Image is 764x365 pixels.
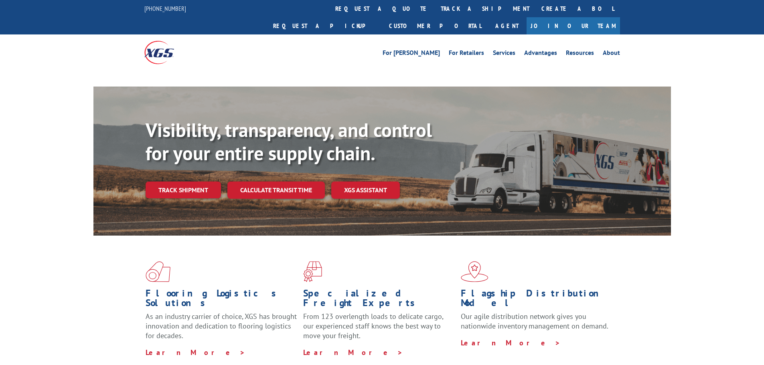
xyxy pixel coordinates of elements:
[267,17,383,34] a: Request a pickup
[146,288,297,312] h1: Flooring Logistics Solutions
[461,261,488,282] img: xgs-icon-flagship-distribution-model-red
[527,17,620,34] a: Join Our Team
[146,261,170,282] img: xgs-icon-total-supply-chain-intelligence-red
[146,117,432,165] b: Visibility, transparency, and control for your entire supply chain.
[383,50,440,58] a: For [PERSON_NAME]
[146,348,245,357] a: Learn More >
[227,181,325,199] a: Calculate transit time
[383,17,487,34] a: Customer Portal
[461,312,608,331] span: Our agile distribution network gives you nationwide inventory management on demand.
[566,50,594,58] a: Resources
[303,288,455,312] h1: Specialized Freight Experts
[146,181,221,198] a: Track shipment
[524,50,557,58] a: Advantages
[487,17,527,34] a: Agent
[303,261,322,282] img: xgs-icon-focused-on-flooring-red
[146,312,297,340] span: As an industry carrier of choice, XGS has brought innovation and dedication to flooring logistics...
[303,348,403,357] a: Learn More >
[331,181,400,199] a: XGS ASSISTANT
[461,288,612,312] h1: Flagship Distribution Model
[603,50,620,58] a: About
[449,50,484,58] a: For Retailers
[493,50,515,58] a: Services
[144,4,186,12] a: [PHONE_NUMBER]
[303,312,455,347] p: From 123 overlength loads to delicate cargo, our experienced staff knows the best way to move you...
[461,338,561,347] a: Learn More >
